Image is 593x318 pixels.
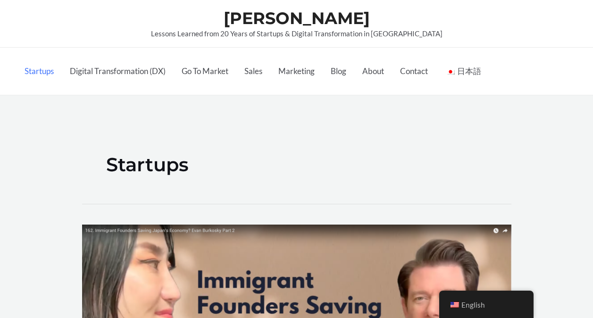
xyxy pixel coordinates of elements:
[62,48,174,95] a: Digital Transformation (DX)
[174,48,236,95] a: Go To Market
[436,48,489,95] a: ja日本語
[151,28,443,39] p: Lessons Learned from 20 Years of Startups & Digital Transformation in [GEOGRAPHIC_DATA]
[323,48,354,95] a: Blog
[270,48,323,95] a: Marketing
[106,151,487,178] h1: Startups
[236,48,270,95] a: Sales
[17,48,489,95] nav: Primary Site Navigation
[17,48,62,95] a: Startups
[457,66,481,76] span: 日本語
[224,8,370,28] a: [PERSON_NAME]
[354,48,392,95] a: About
[392,48,436,95] a: Contact
[446,69,455,75] img: 日本語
